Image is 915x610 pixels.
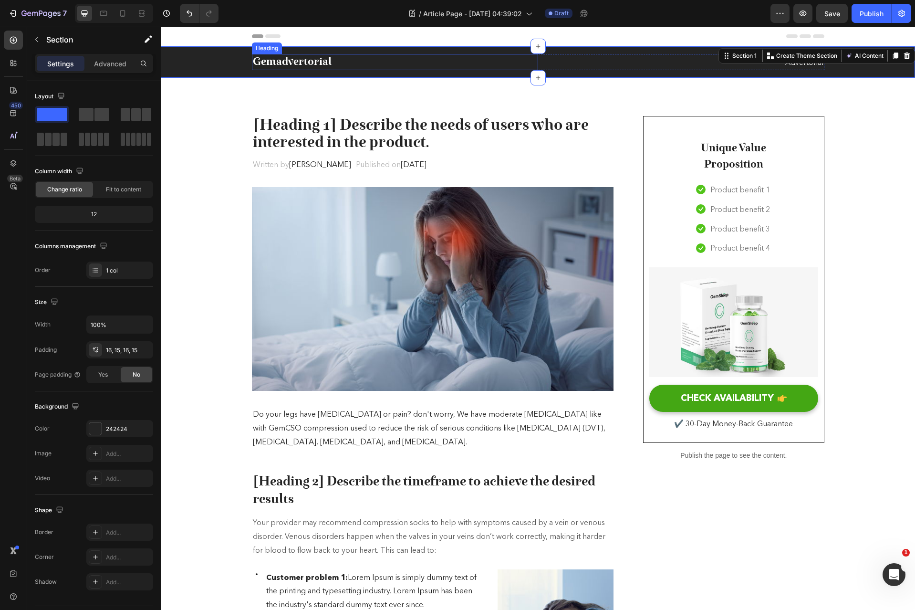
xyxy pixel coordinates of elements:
div: Color [35,424,50,433]
p: Publish the page to see the content. [482,424,663,434]
p: Do your legs have [MEDICAL_DATA] or pain? don't worry, We have moderate [MEDICAL_DATA] like with ... [92,380,452,421]
p: Unique Value Proposition [532,114,614,147]
div: Shadow [35,578,57,586]
span: [DATE] [240,133,266,142]
iframe: Design area [161,27,915,610]
div: Add... [106,528,151,537]
button: AI Content [683,23,725,35]
div: Order [35,266,51,274]
p: 7 [62,8,67,19]
p: Published on [195,131,266,145]
span: Fit to content [106,185,141,194]
p: Create Theme Section [615,25,676,33]
p: [Heading 2] Describe the timeframe to achieve the desired results [92,446,452,481]
div: 450 [9,102,23,109]
span: [PERSON_NAME] [128,133,190,142]
div: Width [35,320,51,329]
div: 242424 [106,425,151,433]
div: Add... [106,474,151,483]
div: Add... [106,578,151,587]
div: Padding [35,346,57,354]
strong: Customer problem 1: [105,546,187,555]
div: Background [35,400,81,413]
img: Alt Image [489,241,657,350]
p: Your provider may recommend compression socks to help with symptoms caused by a vein or venous di... [92,489,452,530]
div: Size [35,296,60,309]
p: [Heading 1] Describe the needs of users who are interested in the product. [92,90,452,125]
div: 1 col [106,266,151,275]
div: Video [35,474,50,483]
div: Section 1 [570,25,598,33]
span: Article Page - [DATE] 04:39:02 [423,9,522,19]
div: 12 [37,208,151,221]
span: / [419,9,421,19]
p: Product benefit 1 [550,156,609,170]
span: 1 [902,549,910,557]
p: Settings [47,59,74,69]
span: Lorem Ipsum is simply dummy text of the printing and typesetting industry. Lorem Ipsum has been t... [105,546,316,583]
p: Advertorial [378,29,663,42]
p: Product benefit 2 [550,176,609,189]
p: Advanced [94,59,126,69]
div: CHECK AVAILABILITY [520,366,613,378]
span: Draft [554,9,569,18]
div: 16, 15, 16, 15 [106,346,151,355]
button: Save [816,4,848,23]
div: Border [35,528,53,536]
p: ✔️ 30-Day Money-Back Guarantee [489,390,656,404]
p: Written by [92,131,192,145]
div: Layout [35,90,67,103]
button: CHECK AVAILABILITY [489,358,657,385]
button: Publish [852,4,892,23]
p: Section [46,34,125,45]
img: Alt Image [91,160,453,364]
div: Undo/Redo [180,4,218,23]
div: Corner [35,553,54,561]
div: Page padding [35,370,81,379]
span: Yes [98,370,108,379]
div: Columns management [35,240,109,253]
span: Save [824,10,840,18]
span: No [133,370,140,379]
iframe: Intercom live chat [883,563,905,586]
div: Add... [106,553,151,562]
span: Change ratio [47,185,82,194]
button: 7 [4,4,71,23]
div: Beta [7,175,23,182]
p: Product benefit 4 [550,214,609,228]
p: Product benefit 3 [550,195,609,209]
div: Publish [860,9,884,19]
div: Add... [106,450,151,458]
input: Auto [87,316,153,333]
div: Column width [35,165,85,178]
div: Shape [35,504,65,517]
div: Image [35,449,52,458]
